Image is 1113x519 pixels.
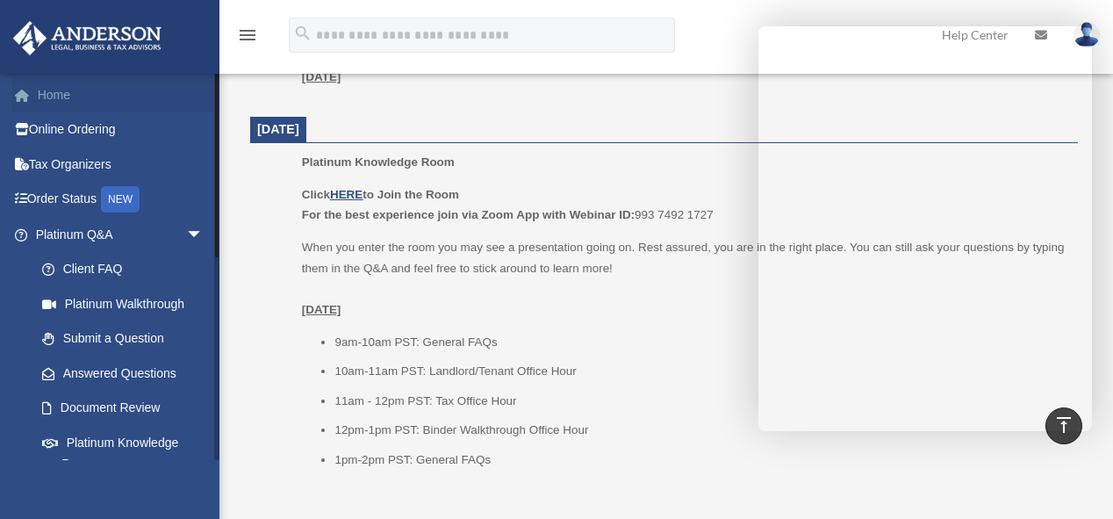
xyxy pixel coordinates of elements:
li: 12pm-1pm PST: Binder Walkthrough Office Hour [334,420,1066,441]
p: 993 7492 1727 [302,184,1066,226]
span: Platinum Knowledge Room [302,155,455,169]
p: When you enter the room you may see a presentation going on. Rest assured, you are in the right p... [302,237,1066,320]
b: For the best experience join via Zoom App with Webinar ID: [302,208,635,221]
a: Platinum Walkthrough [25,286,230,321]
a: Online Ordering [12,112,230,148]
i: search [293,24,312,43]
u: [DATE] [302,303,341,316]
a: HERE [330,188,363,201]
a: Document Review [25,391,230,426]
a: Platinum Q&Aarrow_drop_down [12,217,230,252]
b: Click to Join the Room [302,188,459,201]
span: [DATE] [257,122,299,136]
li: 11am - 12pm PST: Tax Office Hour [334,391,1066,412]
a: Platinum Knowledge Room [25,425,221,481]
a: Answered Questions [25,356,230,391]
iframe: Chat Window [758,26,1092,431]
a: Home [12,77,230,112]
img: User Pic [1074,22,1100,47]
img: Anderson Advisors Platinum Portal [8,21,167,55]
a: Order StatusNEW [12,182,230,218]
span: arrow_drop_down [186,217,221,253]
i: menu [237,25,258,46]
li: 9am-10am PST: General FAQs [334,332,1066,353]
a: Client FAQ [25,252,230,287]
li: 1pm-2pm PST: General FAQs [334,450,1066,471]
a: Tax Organizers [12,147,230,182]
a: Submit a Question [25,321,230,357]
div: NEW [101,186,140,213]
a: menu [237,31,258,46]
li: 10am-11am PST: Landlord/Tenant Office Hour [334,361,1066,382]
u: [DATE] [302,70,341,83]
